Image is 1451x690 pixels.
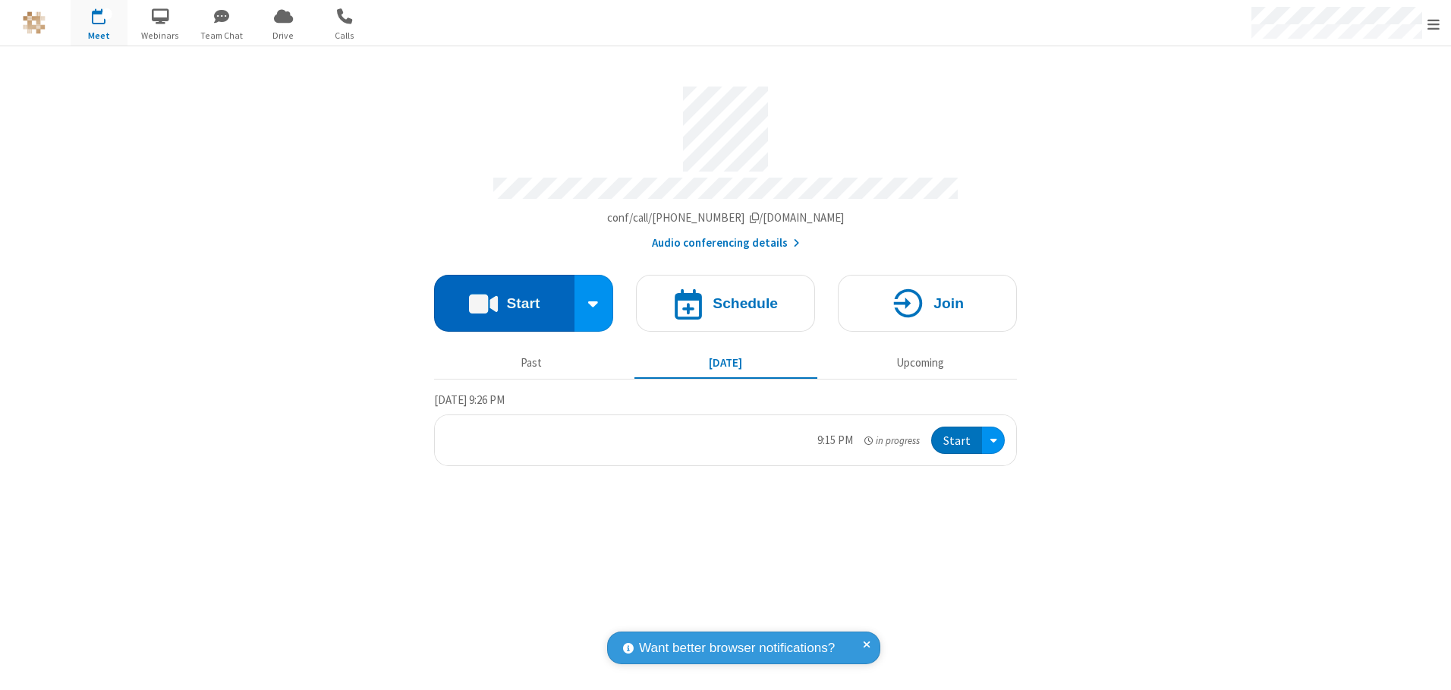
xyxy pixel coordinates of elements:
[607,210,845,227] button: Copy my meeting room linkCopy my meeting room link
[838,275,1017,332] button: Join
[982,427,1005,455] div: Open menu
[255,29,312,43] span: Drive
[71,29,127,43] span: Meet
[434,275,574,332] button: Start
[506,296,540,310] h4: Start
[434,75,1017,252] section: Account details
[194,29,250,43] span: Team Chat
[434,392,505,407] span: [DATE] 9:26 PM
[933,296,964,310] h4: Join
[574,275,614,332] div: Start conference options
[607,210,845,225] span: Copy my meeting room link
[102,8,112,20] div: 1
[440,348,623,377] button: Past
[829,348,1012,377] button: Upcoming
[132,29,189,43] span: Webinars
[652,235,800,252] button: Audio conferencing details
[639,638,835,658] span: Want better browser notifications?
[864,433,920,448] em: in progress
[434,391,1017,467] section: Today's Meetings
[634,348,817,377] button: [DATE]
[636,275,815,332] button: Schedule
[713,296,778,310] h4: Schedule
[817,432,853,449] div: 9:15 PM
[23,11,46,34] img: QA Selenium DO NOT DELETE OR CHANGE
[931,427,982,455] button: Start
[316,29,373,43] span: Calls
